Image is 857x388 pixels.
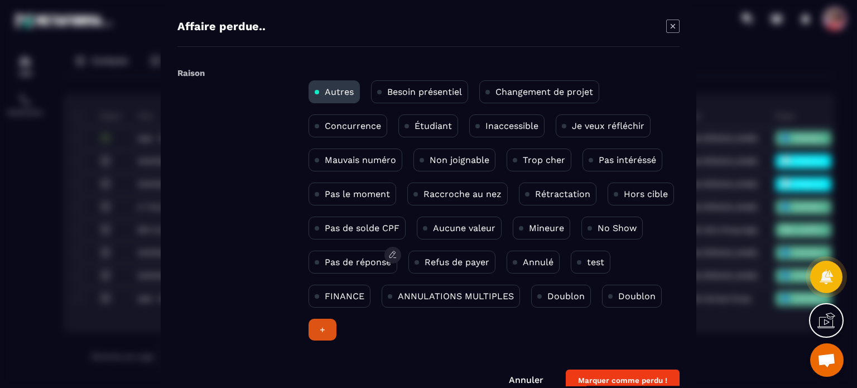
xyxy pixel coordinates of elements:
[325,223,399,233] p: Pas de solde CPF
[535,189,590,199] p: Rétractation
[425,257,489,267] p: Refus de payer
[810,343,844,377] div: Ouvrir le chat
[433,223,495,233] p: Aucune valeur
[387,87,462,97] p: Besoin présentiel
[599,155,656,165] p: Pas intéréssé
[523,155,565,165] p: Trop cher
[547,291,585,301] p: Doublon
[430,155,489,165] p: Non joignable
[572,121,644,131] p: Je veux réfléchir
[618,291,656,301] p: Doublon
[325,87,354,97] p: Autres
[495,87,593,97] p: Changement de projet
[423,189,502,199] p: Raccroche au nez
[325,189,390,199] p: Pas le moment
[325,155,396,165] p: Mauvais numéro
[309,319,336,341] div: +
[509,375,543,385] a: Annuler
[398,291,514,301] p: ANNULATIONS MULTIPLES
[624,189,668,199] p: Hors cible
[325,291,364,301] p: FINANCE
[529,223,564,233] p: Mineure
[177,20,266,35] h4: Affaire perdue..
[523,257,553,267] p: Annulé
[587,257,604,267] p: test
[485,121,538,131] p: Inaccessible
[325,121,381,131] p: Concurrence
[177,68,205,78] label: Raison
[598,223,637,233] p: No Show
[325,257,391,267] p: Pas de réponse
[415,121,452,131] p: Étudiant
